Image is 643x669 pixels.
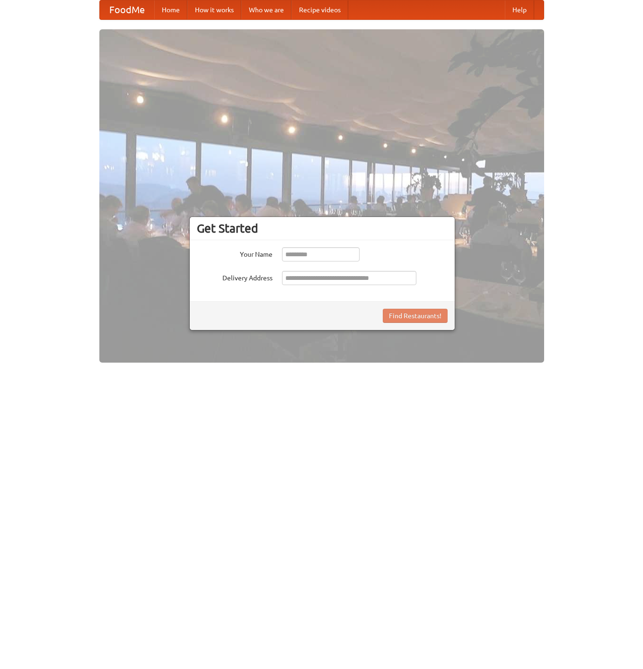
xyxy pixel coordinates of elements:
[383,309,448,323] button: Find Restaurants!
[154,0,187,19] a: Home
[241,0,291,19] a: Who we are
[197,247,273,259] label: Your Name
[197,221,448,235] h3: Get Started
[291,0,348,19] a: Recipe videos
[505,0,534,19] a: Help
[197,271,273,283] label: Delivery Address
[187,0,241,19] a: How it works
[100,0,154,19] a: FoodMe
